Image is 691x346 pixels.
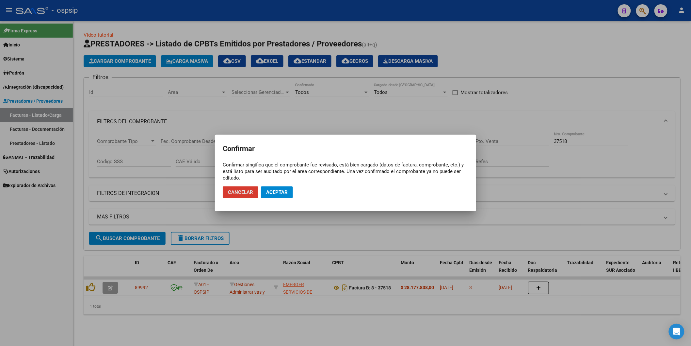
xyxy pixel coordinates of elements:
[228,189,253,195] span: Cancelar
[266,189,288,195] span: Aceptar
[261,186,293,198] button: Aceptar
[223,186,258,198] button: Cancelar
[223,143,468,155] h2: Confirmar
[669,324,684,339] div: Open Intercom Messenger
[223,162,468,181] div: Confirmar singifica que el comprobante fue revisado, está bien cargado (datos de factura, comprob...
